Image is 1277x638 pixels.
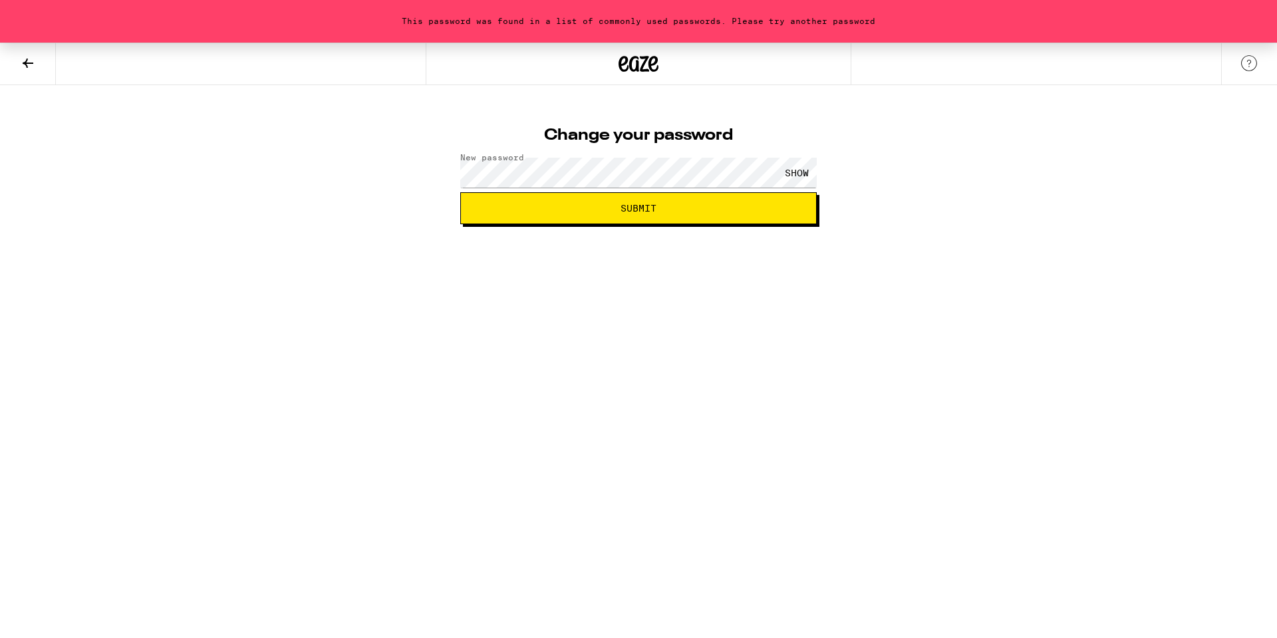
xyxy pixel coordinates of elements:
span: Submit [621,204,656,213]
div: SHOW [777,158,817,188]
button: Submit [460,192,817,224]
label: New password [460,153,524,162]
h1: Change your password [460,128,817,144]
span: Hi. Need any help? [8,9,96,20]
